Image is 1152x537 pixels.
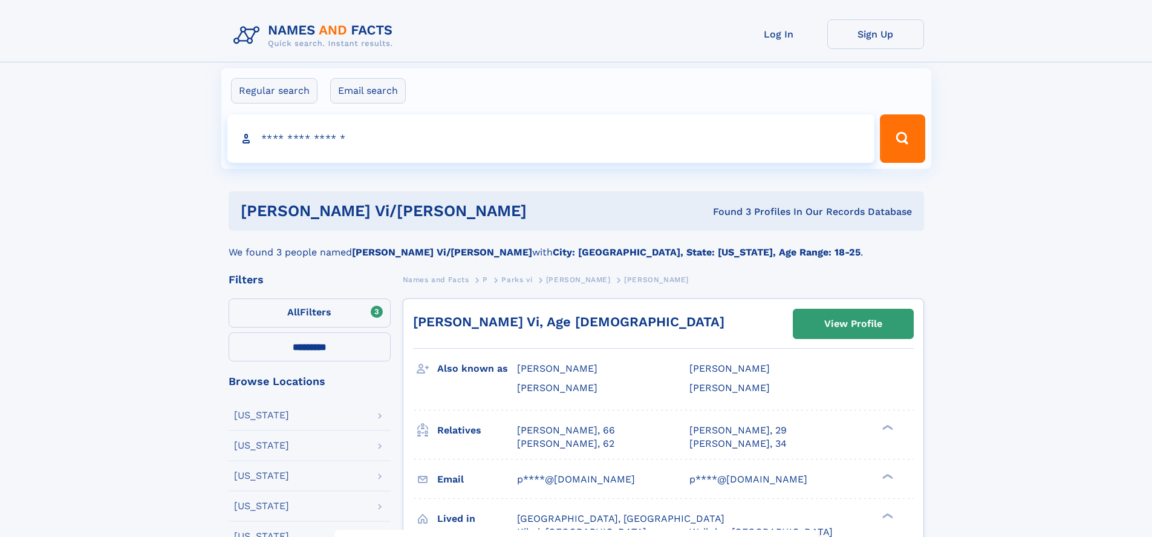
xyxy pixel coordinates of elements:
div: ❯ [879,512,894,519]
span: [PERSON_NAME] [517,363,597,374]
div: ❯ [879,472,894,480]
div: ❯ [879,423,894,431]
a: [PERSON_NAME] Vi, Age [DEMOGRAPHIC_DATA] [413,314,724,329]
img: Logo Names and Facts [229,19,403,52]
input: search input [227,114,875,163]
span: [PERSON_NAME] [689,382,770,394]
span: [PERSON_NAME] [624,275,689,284]
h3: Email [437,469,517,490]
div: Filters [229,274,391,285]
a: [PERSON_NAME], 66 [517,424,615,437]
h3: Lived in [437,509,517,529]
h1: [PERSON_NAME] vi/[PERSON_NAME] [241,203,620,219]
span: [PERSON_NAME] [517,382,597,394]
div: Browse Locations [229,376,391,387]
a: [PERSON_NAME], 29 [689,424,787,437]
a: Sign Up [827,19,924,49]
a: View Profile [793,309,913,338]
a: [PERSON_NAME], 62 [517,437,614,450]
span: P [483,275,488,284]
a: [PERSON_NAME], 34 [689,437,787,450]
span: [PERSON_NAME] [689,363,770,374]
label: Filters [229,298,391,328]
b: [PERSON_NAME] Vi/[PERSON_NAME] [352,246,532,258]
a: [PERSON_NAME] [546,272,611,287]
div: [US_STATE] [234,501,289,511]
button: Search Button [880,114,925,163]
div: We found 3 people named with . [229,231,924,260]
div: [US_STATE] [234,410,289,420]
span: Parks vi [501,275,532,284]
a: Names and Facts [403,272,469,287]
span: All [287,306,300,318]
span: [PERSON_NAME] [546,275,611,284]
a: P [483,272,488,287]
div: [US_STATE] [234,471,289,481]
h3: Also known as [437,358,517,379]
label: Regular search [231,78,317,104]
span: [GEOGRAPHIC_DATA], [GEOGRAPHIC_DATA] [517,513,724,524]
div: View Profile [824,310,882,338]
div: [US_STATE] [234,441,289,450]
a: Log In [731,19,827,49]
label: Email search [330,78,406,104]
div: Found 3 Profiles In Our Records Database [620,205,912,219]
a: Parks vi [501,272,532,287]
b: City: [GEOGRAPHIC_DATA], State: [US_STATE], Age Range: 18-25 [553,246,861,258]
h3: Relatives [437,420,517,441]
